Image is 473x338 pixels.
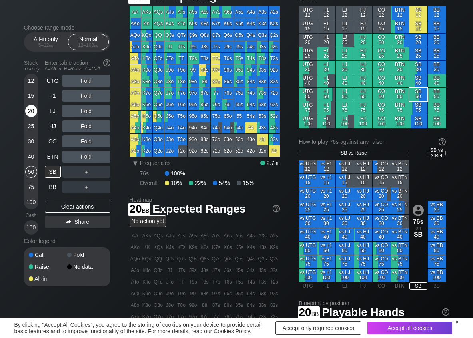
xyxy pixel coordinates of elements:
div: J4s [245,41,257,52]
div: K9o [141,64,152,76]
div: K9s [188,18,199,29]
div: 100 [25,221,37,233]
img: icon-avatar.b40e07d9.svg [413,205,424,216]
div: UTG 25 [299,47,317,60]
div: 98o [188,76,199,87]
div: HJ 40 [354,74,372,87]
div: UTG 50 [299,88,317,101]
div: +1 [45,90,61,102]
div: Enter table action [45,56,110,75]
div: 76s [222,87,234,99]
div: 2.7 [260,160,279,166]
div: J8o [164,76,176,87]
div: K3o [141,134,152,145]
div: 55 [234,111,245,122]
div: BB 100 [428,115,446,128]
span: bb [94,42,98,48]
div: Q6o [153,99,164,110]
div: Q2o [153,145,164,157]
div: A2o [130,145,141,157]
div: UTG [45,75,61,87]
div: vs HJ 12 [354,160,372,173]
div: 99 [188,64,199,76]
div: UTG 40 [299,74,317,87]
div: J3s [257,41,268,52]
div: 75 [25,181,37,193]
div: Q3s [257,30,268,41]
div: J2s [269,41,280,52]
div: J6o [164,99,176,110]
div: AKo [130,18,141,29]
div: J7s [211,41,222,52]
div: Q4s [245,30,257,41]
div: SB 15 [409,20,427,33]
div: J9o [164,64,176,76]
div: 5 – 12 [29,42,63,48]
div: A6s [222,6,234,18]
div: 63o [222,134,234,145]
div: +1 12 [317,6,335,20]
div: 98s [199,64,210,76]
div: +1 30 [317,61,335,74]
div: All-in only [28,34,64,50]
div: 93o [188,134,199,145]
div: 63s [257,99,268,110]
div: JJ [164,41,176,52]
div: A3o [130,134,141,145]
div: Fold [62,151,110,163]
div: 62o [222,145,234,157]
div: +1 20 [317,34,335,47]
div: BB 12 [428,6,446,20]
div: 82s [269,76,280,87]
div: CO 100 [373,115,391,128]
div: UTG 12 [299,6,317,20]
div: 72s [269,87,280,99]
div: SB 50 [409,88,427,101]
div: 77 [211,87,222,99]
div: K6s [222,18,234,29]
div: J7o [164,87,176,99]
div: T8o [176,76,187,87]
div: SB 75 [409,101,427,115]
div: Q5o [153,111,164,122]
div: 95s [234,64,245,76]
div: 54s [245,111,257,122]
h2: Choose range mode [24,24,110,31]
div: Stack [21,56,42,75]
div: AQo [130,30,141,41]
div: 96s [222,64,234,76]
a: Cookies Policy [214,328,250,334]
div: T6o [176,99,187,110]
div: K6o [141,99,152,110]
div: BTN 15 [391,20,409,33]
div: How to play 76s against any raiser [299,139,446,145]
div: 84o [199,122,210,133]
div: HJ 75 [354,101,372,115]
div: T8s [199,53,210,64]
div: +1 50 [317,88,335,101]
div: CO 25 [373,47,391,60]
div: BTN 40 [391,74,409,87]
div: Fold [62,90,110,102]
div: UTG 30 [299,61,317,74]
div: 65o [222,111,234,122]
div: QTs [176,30,187,41]
div: 44 [245,122,257,133]
div: vs LJ 12 [336,160,354,173]
div: LJ 25 [336,47,354,60]
div: UTG 75 [299,101,317,115]
div: J5s [234,41,245,52]
div: Q9s [188,30,199,41]
div: Q8s [199,30,210,41]
div: BTN 30 [391,61,409,74]
div: Q9o [153,64,164,76]
div: ATo [130,53,141,64]
div: K2o [141,145,152,157]
div: SB 30 [409,61,427,74]
div: A7o [130,87,141,99]
div: J5o [164,111,176,122]
div: BB 40 [428,74,446,87]
div: BTN 20 [391,34,409,47]
div: +1 15 [317,20,335,33]
div: LJ 100 [336,115,354,128]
